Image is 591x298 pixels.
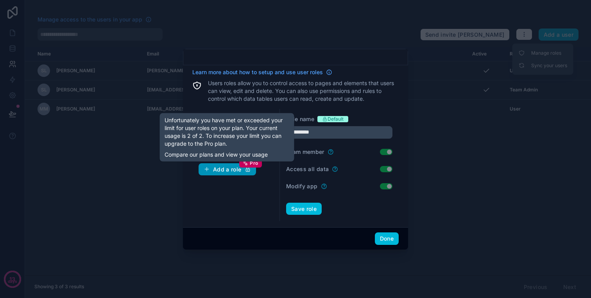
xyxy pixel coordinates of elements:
[208,79,399,103] p: Users roles allow you to control access to pages and elements that users can view, edit and delet...
[250,160,258,166] span: Pro
[192,68,323,76] span: Learn more about how to setup and use user roles
[286,182,318,190] label: Modify app
[375,232,399,245] button: Done
[286,115,314,123] label: Role name
[165,116,290,159] div: Unfortunately you have met or exceeded your limit for user roles on your plan. Your current usage...
[165,151,290,159] a: Compare our plans and view your usage
[204,166,251,173] div: Add a role
[328,116,344,122] span: Default
[199,163,256,176] button: Add a rolePro
[286,203,322,215] button: Save role
[286,165,329,173] label: Access all data
[286,148,324,156] label: Team member
[192,68,332,76] a: Learn more about how to setup and use user roles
